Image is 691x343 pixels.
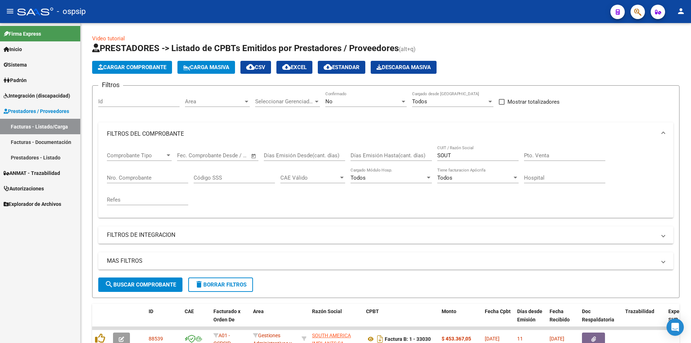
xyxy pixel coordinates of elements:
span: PRESTADORES -> Listado de CPBTs Emitidos por Prestadores / Proveedores [92,43,399,53]
span: Explorador de Archivos [4,200,61,208]
strong: $ 453.367,05 [442,336,471,342]
span: - ospsip [57,4,86,19]
span: Todos [351,175,366,181]
span: Area [253,308,264,314]
span: Estandar [324,64,360,71]
span: [DATE] [485,336,500,342]
mat-icon: menu [6,7,14,15]
span: ID [149,308,153,314]
a: Video tutorial [92,35,125,42]
span: CAE [185,308,194,314]
datatable-header-cell: ID [146,304,182,335]
strong: Factura B: 1 - 33030 [385,336,431,342]
span: 11 [517,336,523,342]
input: Fecha inicio [177,152,206,159]
span: Integración (discapacidad) [4,92,70,100]
span: Monto [442,308,456,314]
span: Todos [437,175,452,181]
span: Prestadores / Proveedores [4,107,69,115]
datatable-header-cell: Días desde Emisión [514,304,547,335]
span: Sistema [4,61,27,69]
span: Inicio [4,45,22,53]
mat-panel-title: FILTROS DE INTEGRACION [107,231,656,239]
button: Borrar Filtros [188,277,253,292]
datatable-header-cell: CPBT [363,304,439,335]
span: [DATE] [550,336,564,342]
span: CPBT [366,308,379,314]
span: Doc Respaldatoria [582,308,614,322]
datatable-header-cell: Fecha Cpbt [482,304,514,335]
h3: Filtros [98,80,123,90]
span: Firma Express [4,30,41,38]
mat-icon: cloud_download [246,63,255,71]
span: Seleccionar Gerenciador [255,98,313,105]
button: Carga Masiva [177,61,235,74]
span: Razón Social [312,308,342,314]
div: Open Intercom Messenger [667,319,684,336]
span: EXCEL [282,64,307,71]
span: Descarga Masiva [376,64,431,71]
span: Padrón [4,76,27,84]
input: Fecha fin [213,152,248,159]
mat-icon: delete [195,280,203,289]
datatable-header-cell: Area [250,304,299,335]
span: No [325,98,333,105]
datatable-header-cell: Trazabilidad [622,304,665,335]
app-download-masive: Descarga masiva de comprobantes (adjuntos) [371,61,437,74]
mat-expansion-panel-header: FILTROS DE INTEGRACION [98,226,673,244]
div: FILTROS DEL COMPROBANTE [98,145,673,218]
span: Trazabilidad [625,308,654,314]
mat-icon: cloud_download [324,63,332,71]
span: Cargar Comprobante [98,64,166,71]
button: Descarga Masiva [371,61,437,74]
mat-icon: person [677,7,685,15]
span: Fecha Cpbt [485,308,511,314]
span: Facturado x Orden De [213,308,240,322]
span: ANMAT - Trazabilidad [4,169,60,177]
datatable-header-cell: CAE [182,304,211,335]
button: Buscar Comprobante [98,277,182,292]
span: Borrar Filtros [195,281,247,288]
mat-icon: search [105,280,113,289]
span: Autorizaciones [4,185,44,193]
button: Cargar Comprobante [92,61,172,74]
span: Mostrar totalizadores [507,98,560,106]
span: Fecha Recibido [550,308,570,322]
datatable-header-cell: Fecha Recibido [547,304,579,335]
span: CSV [246,64,265,71]
button: EXCEL [276,61,312,74]
datatable-header-cell: Facturado x Orden De [211,304,250,335]
datatable-header-cell: Razón Social [309,304,363,335]
span: Area [185,98,243,105]
button: Estandar [318,61,365,74]
button: Open calendar [250,152,258,160]
span: Comprobante Tipo [107,152,165,159]
mat-icon: cloud_download [282,63,291,71]
mat-panel-title: MAS FILTROS [107,257,656,265]
datatable-header-cell: Monto [439,304,482,335]
span: Días desde Emisión [517,308,542,322]
span: Buscar Comprobante [105,281,176,288]
span: (alt+q) [399,46,416,53]
span: Todos [412,98,427,105]
span: 88539 [149,336,163,342]
span: CAE Válido [280,175,339,181]
mat-expansion-panel-header: FILTROS DEL COMPROBANTE [98,122,673,145]
mat-panel-title: FILTROS DEL COMPROBANTE [107,130,656,138]
span: Carga Masiva [183,64,229,71]
mat-expansion-panel-header: MAS FILTROS [98,252,673,270]
datatable-header-cell: Doc Respaldatoria [579,304,622,335]
button: CSV [240,61,271,74]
